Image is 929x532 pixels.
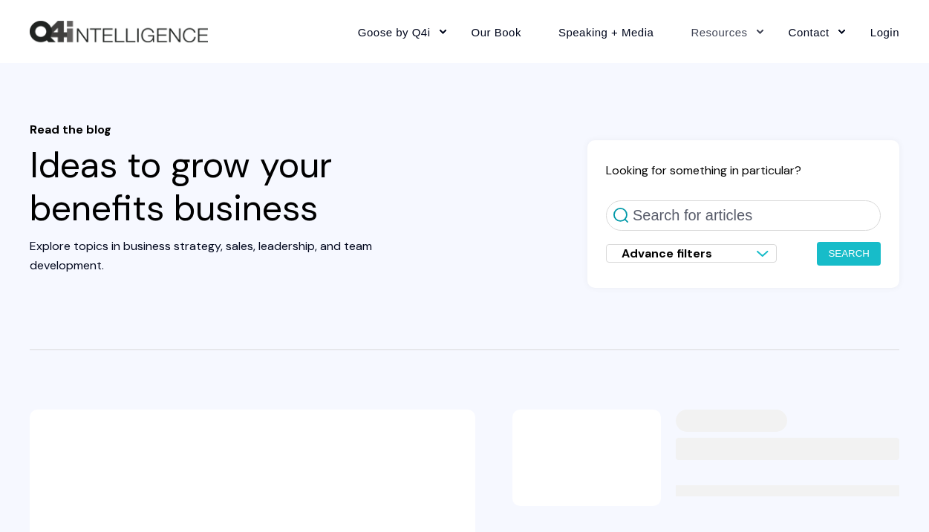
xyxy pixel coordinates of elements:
img: Q4intelligence, LLC logo [30,21,208,43]
span: Explore topics in business strategy, sales, leadership, and team development. [30,238,372,273]
span: Advance filters [622,246,712,261]
a: Back to Home [30,21,208,43]
input: Search for articles [606,200,881,231]
h2: Looking for something in particular? [606,162,881,178]
button: Search [817,242,881,266]
span: Read the blog [30,122,438,137]
h1: Ideas to grow your benefits business [30,122,438,229]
